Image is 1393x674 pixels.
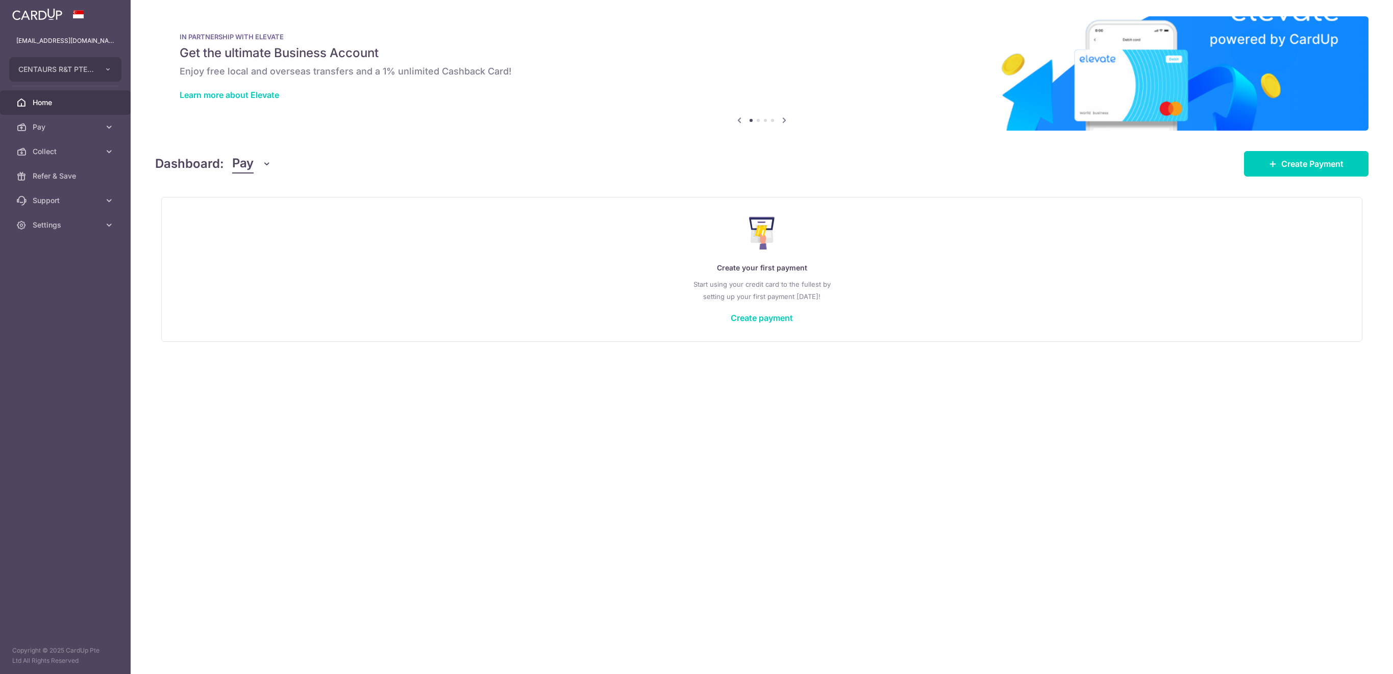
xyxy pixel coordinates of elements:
a: Create Payment [1244,151,1369,177]
h5: Get the ultimate Business Account [180,45,1344,61]
span: CENTAURS R&T PTE. LTD. [18,64,94,74]
img: CardUp [12,8,62,20]
span: Create Payment [1281,158,1344,170]
button: CENTAURS R&T PTE. LTD. [9,57,121,82]
h6: Enjoy free local and overseas transfers and a 1% unlimited Cashback Card! [180,65,1344,78]
img: Make Payment [749,217,775,249]
p: Create your first payment [182,262,1341,274]
span: Pay [33,122,100,132]
span: Home [33,97,100,108]
span: Settings [33,220,100,230]
h4: Dashboard: [155,155,224,173]
button: Pay [232,154,271,173]
span: Collect [33,146,100,157]
a: Learn more about Elevate [180,90,279,100]
p: IN PARTNERSHIP WITH ELEVATE [180,33,1344,41]
span: Support [33,195,100,206]
a: Create payment [731,313,793,323]
p: [EMAIL_ADDRESS][DOMAIN_NAME] [16,36,114,46]
span: Pay [232,154,254,173]
img: Renovation banner [155,16,1369,131]
span: Refer & Save [33,171,100,181]
p: Start using your credit card to the fullest by setting up your first payment [DATE]! [182,278,1341,303]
